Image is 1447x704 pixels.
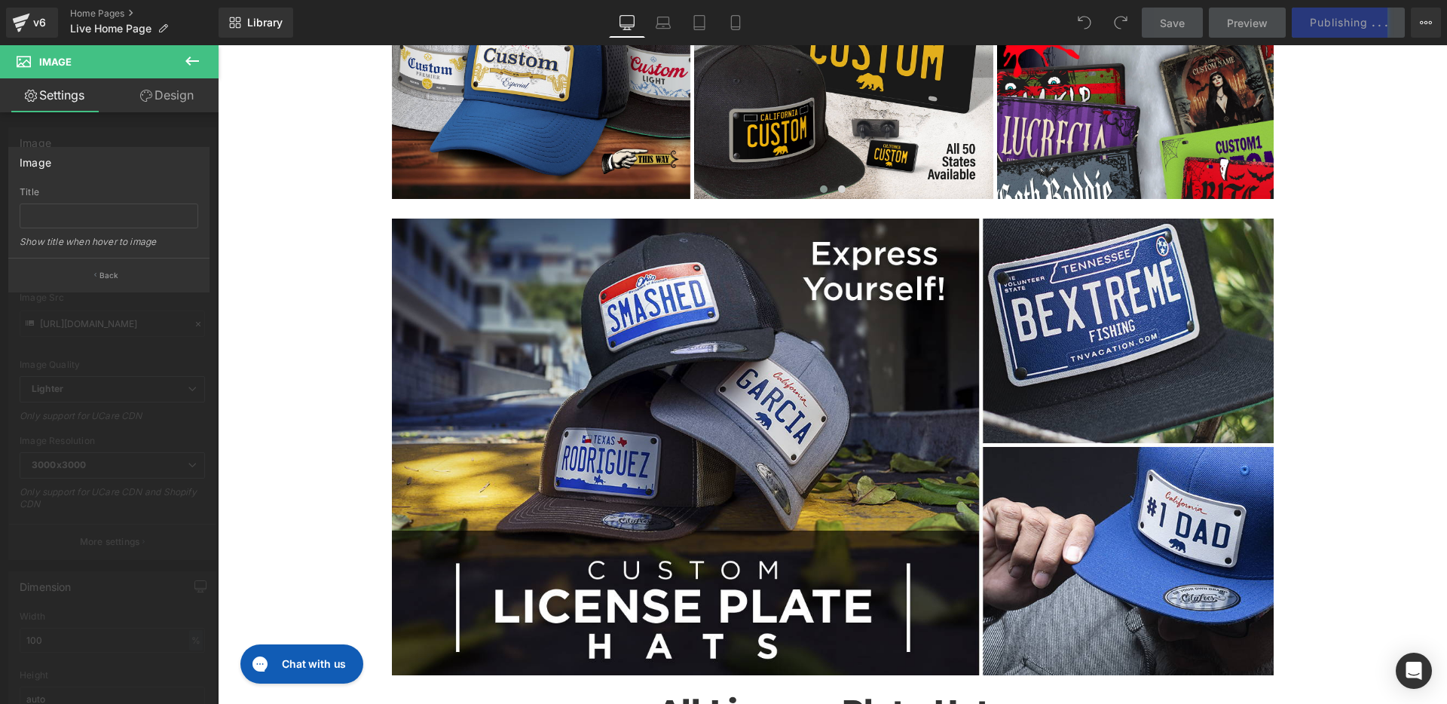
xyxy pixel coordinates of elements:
a: Tablet [681,8,717,38]
a: v6 [6,8,58,38]
a: Laptop [645,8,681,38]
span: Preview [1227,15,1268,31]
a: Home Pages [70,8,219,20]
iframe: Gorgias live chat messenger [15,594,151,644]
a: Mobile [717,8,754,38]
p: Back [99,270,119,281]
button: Redo [1106,8,1136,38]
button: Undo [1069,8,1100,38]
a: Desktop [609,8,645,38]
span: Library [247,16,283,29]
span: Image [39,56,72,68]
a: Preview [1209,8,1286,38]
div: Image [20,148,51,169]
a: New Library [219,8,293,38]
span: Save [1160,15,1185,31]
div: Open Intercom Messenger [1396,653,1432,689]
span: Live Home Page [70,23,151,35]
div: v6 [30,13,49,32]
button: More [1411,8,1441,38]
div: Show title when hover to image [20,236,198,258]
div: Title [20,187,198,197]
button: Back [8,258,210,292]
a: Design [112,78,222,112]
